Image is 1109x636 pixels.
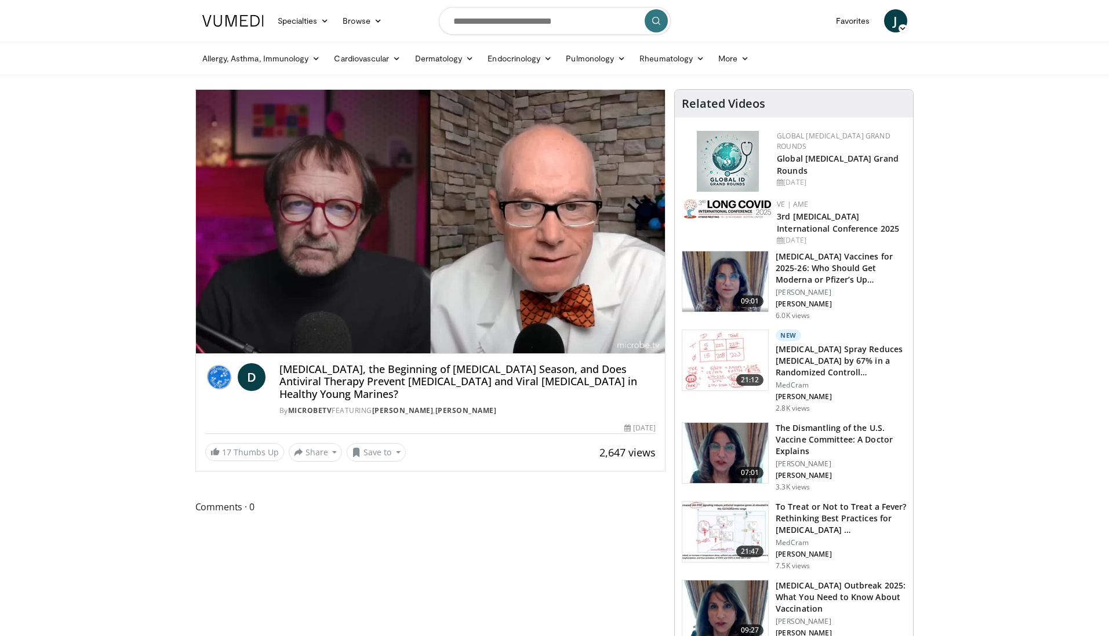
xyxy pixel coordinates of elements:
p: [PERSON_NAME] [776,288,906,297]
h3: [MEDICAL_DATA] Outbreak 2025: What You Need to Know About Vaccination [776,580,906,615]
p: 3.3K views [776,483,810,492]
a: 21:47 To Treat or Not to Treat a Fever? Rethinking Best Practices for [MEDICAL_DATA] … MedCram [P... [682,501,906,571]
a: [PERSON_NAME] [372,405,434,415]
span: 21:47 [736,546,764,557]
p: [PERSON_NAME] [776,299,906,309]
h3: [MEDICAL_DATA] Spray Reduces [MEDICAL_DATA] by 67% in a Randomized Controll… [776,343,906,378]
img: 500bc2c6-15b5-4613-8fa2-08603c32877b.150x105_q85_crop-smart_upscale.jpg [682,330,768,390]
a: Allergy, Asthma, Immunology [195,47,328,70]
p: [PERSON_NAME] [776,459,906,469]
img: MicrobeTV [205,363,233,391]
img: e456a1d5-25c5-46f9-913a-7a343587d2a7.png.150x105_q85_autocrop_double_scale_upscale_version-0.2.png [697,131,759,192]
h3: [MEDICAL_DATA] Vaccines for 2025-26: Who Should Get Moderna or Pfizer’s Up… [776,251,906,286]
a: 21:12 New [MEDICAL_DATA] Spray Reduces [MEDICAL_DATA] by 67% in a Randomized Controll… MedCram [P... [682,330,906,413]
a: 07:01 The Dismantling of the U.S. Vaccine Committee: A Doctor Explains [PERSON_NAME] [PERSON_NAME... [682,422,906,492]
div: [DATE] [777,235,904,246]
button: Save to [347,443,406,462]
a: Endocrinology [481,47,559,70]
button: Share [289,443,343,462]
p: New [776,330,801,341]
h3: To Treat or Not to Treat a Fever? Rethinking Best Practices for [MEDICAL_DATA] … [776,501,906,536]
a: Global [MEDICAL_DATA] Grand Rounds [777,131,890,151]
a: Global [MEDICAL_DATA] Grand Rounds [777,153,899,176]
a: Favorites [829,9,877,32]
img: a2792a71-925c-4fc2-b8ef-8d1b21aec2f7.png.150x105_q85_autocrop_double_scale_upscale_version-0.2.jpg [684,199,771,218]
h3: The Dismantling of the U.S. Vaccine Committee: A Doctor Explains [776,422,906,457]
a: Rheumatology [632,47,711,70]
h4: [MEDICAL_DATA], the Beginning of [MEDICAL_DATA] Season, and Does Antiviral Therapy Prevent [MEDIC... [279,363,656,401]
div: [DATE] [624,423,656,433]
span: Comments 0 [195,499,666,514]
p: MedCram [776,538,906,547]
span: 21:12 [736,374,764,386]
p: 7.5K views [776,561,810,571]
a: Pulmonology [559,47,632,70]
span: 17 [222,447,231,458]
img: bf90d3d8-5314-48e2-9a88-53bc2fed6b7a.150x105_q85_crop-smart_upscale.jpg [682,423,768,483]
p: [PERSON_NAME] [776,392,906,401]
span: 09:27 [736,624,764,636]
img: 17417671-29c8-401a-9d06-236fa126b08d.150x105_q85_crop-smart_upscale.jpg [682,502,768,562]
a: 3rd [MEDICAL_DATA] International Conference 2025 [777,211,899,234]
p: [PERSON_NAME] [776,550,906,559]
span: 09:01 [736,295,764,307]
a: Specialties [271,9,336,32]
input: Search topics, interventions [439,7,671,35]
a: Dermatology [408,47,481,70]
a: D [238,363,266,391]
span: 2,647 views [599,445,656,459]
a: 17 Thumbs Up [205,443,284,461]
img: VuMedi Logo [202,15,264,27]
p: 6.0K views [776,311,810,320]
h4: Related Videos [682,97,765,111]
a: MicrobeTV [288,405,332,415]
img: 4e370bb1-17f0-4657-a42f-9b995da70d2f.png.150x105_q85_crop-smart_upscale.png [682,251,768,312]
a: VE | AME [777,199,808,209]
div: [DATE] [777,177,904,188]
a: J [884,9,907,32]
span: 07:01 [736,467,764,478]
a: Browse [336,9,389,32]
div: By FEATURING , [279,405,656,416]
p: [PERSON_NAME] [776,471,906,480]
p: MedCram [776,381,906,390]
a: More [711,47,756,70]
video-js: Video Player [196,90,666,354]
a: Cardiovascular [327,47,408,70]
p: 2.8K views [776,404,810,413]
a: [PERSON_NAME] [435,405,497,415]
p: [PERSON_NAME] [776,617,906,626]
a: 09:01 [MEDICAL_DATA] Vaccines for 2025-26: Who Should Get Moderna or Pfizer’s Up… [PERSON_NAME] [... [682,251,906,320]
